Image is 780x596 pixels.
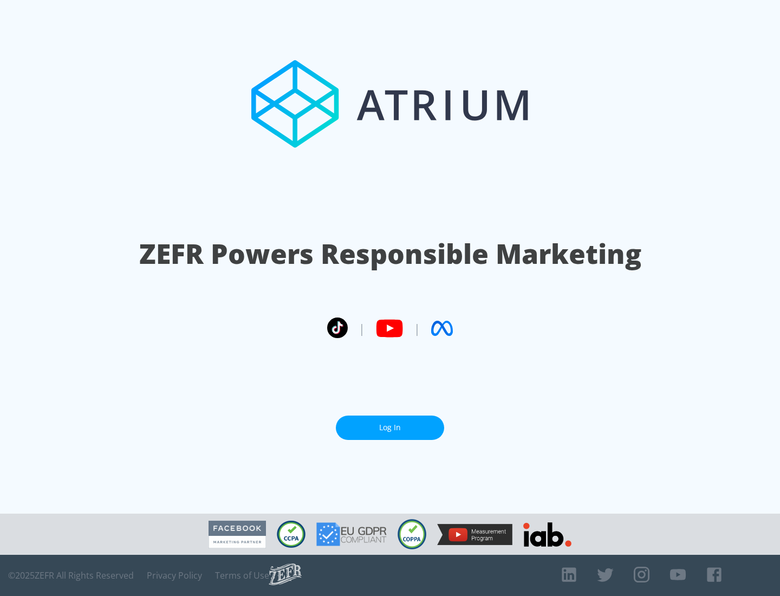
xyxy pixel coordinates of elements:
img: YouTube Measurement Program [437,524,512,545]
img: Facebook Marketing Partner [209,521,266,548]
img: COPPA Compliant [398,519,426,549]
span: | [414,320,420,336]
span: © 2025 ZEFR All Rights Reserved [8,570,134,581]
a: Privacy Policy [147,570,202,581]
img: IAB [523,522,571,547]
a: Log In [336,416,444,440]
img: CCPA Compliant [277,521,305,548]
span: | [359,320,365,336]
img: GDPR Compliant [316,522,387,546]
a: Terms of Use [215,570,269,581]
h1: ZEFR Powers Responsible Marketing [139,235,641,273]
